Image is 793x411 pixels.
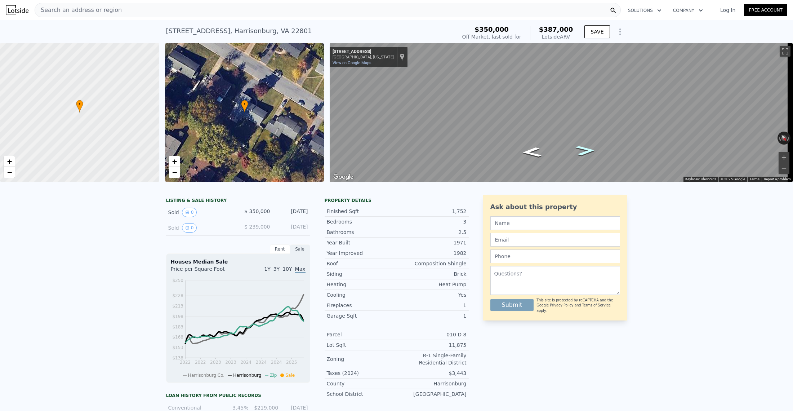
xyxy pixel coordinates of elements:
[171,265,238,277] div: Price per Square Foot
[172,157,177,166] span: +
[327,355,397,363] div: Zoning
[667,4,709,17] button: Company
[490,216,620,230] input: Name
[172,314,183,319] tspan: $198
[210,360,221,365] tspan: 2023
[276,223,308,233] div: [DATE]
[333,55,394,59] div: [GEOGRAPHIC_DATA], [US_STATE]
[582,303,611,307] a: Terms of Service
[244,224,270,230] span: $ 239,000
[333,61,371,65] a: View on Google Maps
[286,360,297,365] tspan: 2025
[172,324,183,330] tspan: $183
[7,168,12,177] span: −
[513,145,550,160] path: Go East, Hope St
[778,132,781,145] button: Rotate counterclockwise
[397,239,467,246] div: 1971
[325,198,469,203] div: Property details
[327,370,397,377] div: Taxes (2024)
[290,244,310,254] div: Sale
[778,131,790,145] button: Reset the view
[172,293,183,298] tspan: $228
[490,202,620,212] div: Ask about this property
[172,355,183,361] tspan: $138
[182,223,197,233] button: View historical data
[270,373,277,378] span: Zip
[327,312,397,319] div: Garage Sqft
[327,229,397,236] div: Bathrooms
[327,249,397,257] div: Year Improved
[327,239,397,246] div: Year Built
[4,156,15,167] a: Zoom in
[188,373,224,378] span: Harrisonburg Co.
[179,360,191,365] tspan: 2022
[327,390,397,398] div: School District
[397,229,467,236] div: 2.5
[397,390,467,398] div: [GEOGRAPHIC_DATA]
[779,163,789,174] button: Zoom out
[264,266,270,272] span: 1Y
[172,304,183,309] tspan: $213
[330,43,793,182] div: Street View
[273,266,280,272] span: 3Y
[567,143,604,158] path: Go Northwest, Hope St
[744,4,787,16] a: Free Account
[779,152,789,163] button: Zoom in
[172,335,183,340] tspan: $168
[490,233,620,247] input: Email
[327,380,397,387] div: County
[397,370,467,377] div: $3,443
[490,299,534,311] button: Submit
[166,393,310,398] div: Loan history from public records
[327,302,397,309] div: Fireplaces
[7,157,12,166] span: +
[685,177,716,182] button: Keyboard shortcuts
[331,172,355,182] img: Google
[787,132,791,145] button: Rotate clockwise
[749,177,759,181] a: Terms (opens in new tab)
[397,218,467,225] div: 3
[240,360,251,365] tspan: 2024
[172,345,183,350] tspan: $153
[6,5,28,15] img: Lotside
[400,53,405,61] a: Show location on map
[397,291,467,299] div: Yes
[397,331,467,338] div: 010 D 8
[168,208,232,217] div: Sold
[397,208,467,215] div: 1,752
[327,341,397,349] div: Lot Sqft
[712,6,744,14] a: Log In
[271,360,282,365] tspan: 2024
[397,270,467,278] div: Brick
[327,260,397,267] div: Roof
[536,298,620,313] div: This site is protected by reCAPTCHA and the Google and apply.
[475,26,509,33] span: $350,000
[4,167,15,178] a: Zoom out
[613,25,627,39] button: Show Options
[168,223,232,233] div: Sold
[169,167,180,178] a: Zoom out
[327,291,397,299] div: Cooling
[333,49,394,55] div: [STREET_ADDRESS]
[182,208,197,217] button: View historical data
[295,266,306,273] span: Max
[327,218,397,225] div: Bedrooms
[764,177,791,181] a: Report a problem
[285,373,295,378] span: Sale
[397,260,467,267] div: Composition Shingle
[171,258,306,265] div: Houses Median Sale
[331,172,355,182] a: Open this area in Google Maps (opens a new window)
[462,33,521,40] div: Off Market, last sold for
[255,360,267,365] tspan: 2024
[397,249,467,257] div: 1982
[233,373,261,378] span: Harrisonburg
[397,312,467,319] div: 1
[244,208,270,214] span: $ 350,000
[539,26,573,33] span: $387,000
[584,25,610,38] button: SAVE
[327,281,397,288] div: Heating
[539,33,573,40] div: Lotside ARV
[270,244,290,254] div: Rent
[490,249,620,263] input: Phone
[172,278,183,283] tspan: $250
